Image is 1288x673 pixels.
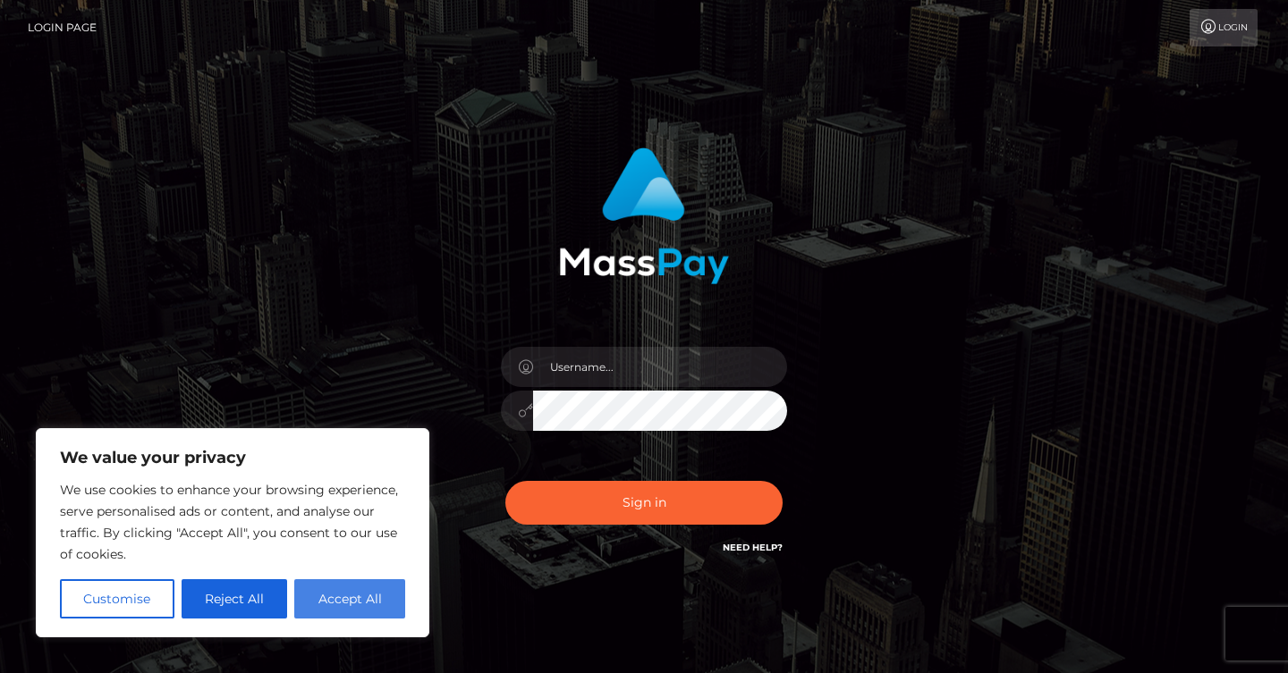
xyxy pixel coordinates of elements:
div: We value your privacy [36,428,429,637]
a: Login [1190,9,1258,46]
img: MassPay Login [559,147,729,284]
button: Reject All [182,579,288,618]
button: Customise [60,579,174,618]
button: Accept All [294,579,405,618]
input: Username... [533,347,787,387]
a: Need Help? [723,542,783,553]
p: We use cookies to enhance your browsing experience, serve personalised ads or content, and analys... [60,479,405,565]
button: Sign in [505,481,783,525]
p: We value your privacy [60,447,405,468]
a: Login Page [28,9,97,46]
